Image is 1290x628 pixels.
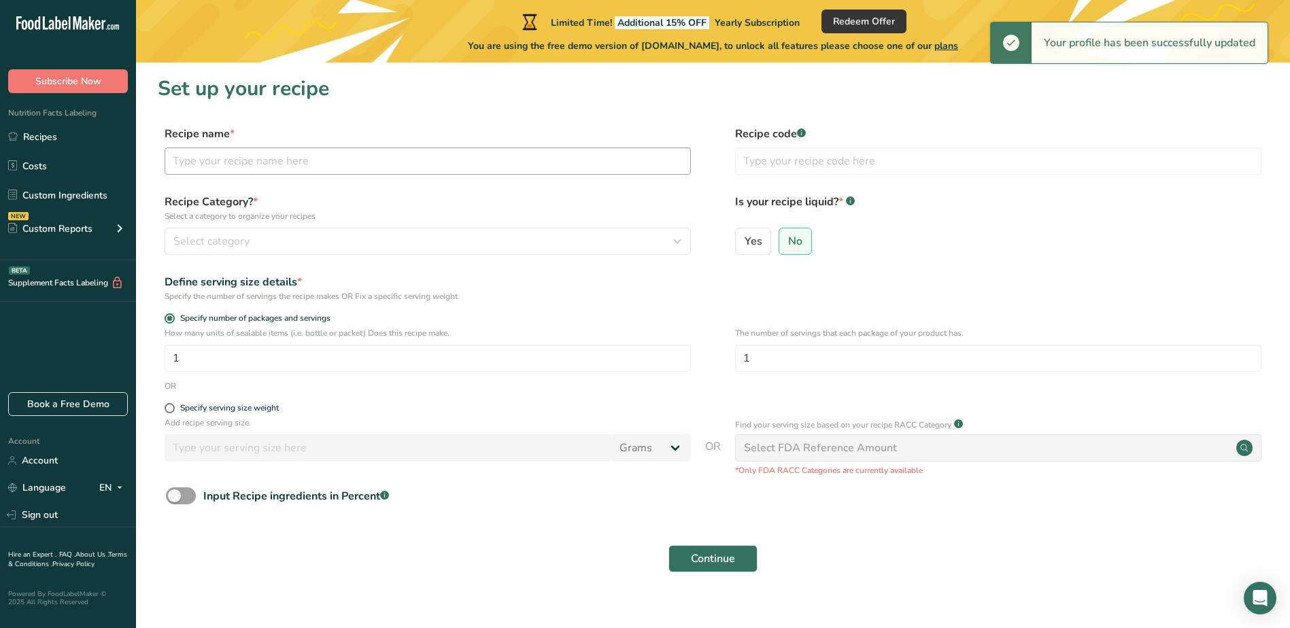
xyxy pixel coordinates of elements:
span: Subscribe Now [35,74,101,88]
div: Powered By FoodLabelMaker © 2025 All Rights Reserved [8,590,128,606]
div: Specify serving size weight [180,403,279,413]
a: Language [8,476,66,500]
div: Custom Reports [8,222,92,236]
div: Open Intercom Messenger [1244,582,1276,614]
button: Subscribe Now [8,69,128,93]
span: Redeem Offer [833,14,895,29]
a: Hire an Expert . [8,550,56,559]
button: Continue [668,545,758,572]
span: Yes [745,234,762,248]
label: Recipe code [735,126,1261,142]
label: Recipe name [165,126,691,142]
p: *Only FDA RACC Categories are currently available [735,464,1261,476]
div: NEW [8,212,29,220]
span: Specify number of packages and servings [175,313,330,324]
span: Continue [691,551,735,567]
p: Add recipe serving size. [165,417,691,429]
div: Input Recipe ingredients in Percent [203,488,389,504]
span: plans [934,39,958,52]
div: Specify the number of servings the recipe makes OR Fix a specific serving weight [165,290,691,302]
span: No [788,234,802,248]
div: Select FDA Reference Amount [744,440,897,456]
div: OR [165,380,176,392]
input: Type your serving size here [165,434,611,461]
div: EN [99,480,128,496]
h1: Set up your recipe [158,73,1268,104]
input: Type your recipe code here [735,147,1261,175]
span: You are using the free demo version of [DOMAIN_NAME], to unlock all features please choose one of... [468,39,958,53]
label: Recipe Category? [165,194,691,222]
label: Is your recipe liquid? [735,194,1261,222]
a: About Us . [75,550,108,559]
div: BETA [9,266,30,275]
p: The number of servings that each package of your product has. [735,327,1261,339]
span: OR [705,438,721,476]
a: Terms & Conditions . [8,550,127,569]
input: Type your recipe name here [165,147,691,175]
div: Your profile has been successfully updated [1032,22,1268,63]
span: Yearly Subscription [715,16,800,29]
p: Find your serving size based on your recipe RACC Category [735,419,951,431]
div: Limited Time! [520,14,800,30]
div: Define serving size details [165,274,691,290]
p: How many units of sealable items (i.e. bottle or packet) Does this recipe make. [165,327,691,339]
span: Additional 15% OFF [615,16,709,29]
p: Select a category to organize your recipes [165,210,691,222]
span: Select category [173,233,250,249]
a: FAQ . [59,550,75,559]
button: Select category [165,228,691,255]
a: Privacy Policy [52,559,95,569]
button: Redeem Offer [821,10,906,33]
a: Book a Free Demo [8,392,128,416]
